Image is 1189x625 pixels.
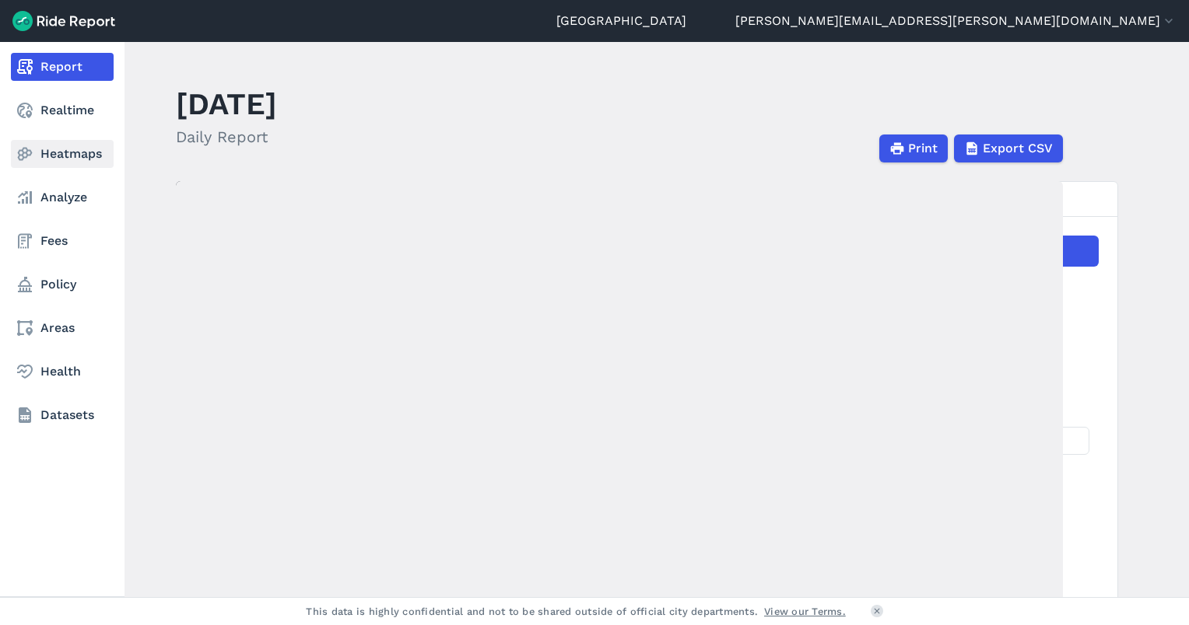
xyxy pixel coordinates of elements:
span: Export CSV [983,139,1053,158]
a: [GEOGRAPHIC_DATA] [556,12,686,30]
a: Policy [11,271,114,299]
a: Heatmaps [11,140,114,168]
a: Realtime [11,96,114,124]
img: Ride Report [12,11,115,31]
button: Export CSV [954,134,1063,162]
a: Areas [11,314,114,342]
span: Print [908,139,938,158]
a: Datasets [11,401,114,429]
a: Health [11,358,114,386]
button: Print [879,134,948,162]
a: Report [11,53,114,81]
h2: Daily Report [176,125,277,148]
a: View our Terms. [764,604,846,619]
a: Fees [11,227,114,255]
a: Analyze [11,183,114,211]
button: [PERSON_NAME][EMAIL_ADDRESS][PERSON_NAME][DOMAIN_NAME] [735,12,1177,30]
h1: [DATE] [176,82,277,125]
